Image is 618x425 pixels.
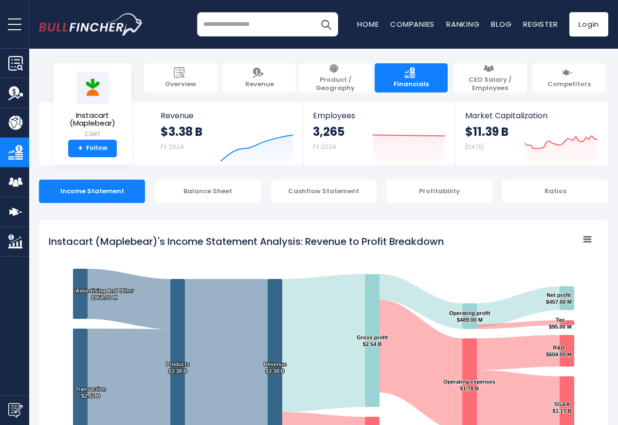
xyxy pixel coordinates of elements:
a: Competitors [532,63,605,92]
text: R&D $604.00 M [546,345,572,357]
a: Overview [144,63,217,92]
span: Financials [394,80,429,89]
span: Revenue [161,111,293,120]
div: Balance Sheet [155,180,261,203]
a: Instacart (Maplebear) CART [61,71,124,140]
a: Blog [491,19,511,29]
strong: $11.39 B [465,124,509,139]
a: +Follow [68,140,117,157]
span: Market Capitalization [465,111,598,120]
span: CEO Salary / Employees [458,76,522,92]
small: FY 2024 [313,143,336,151]
a: Market Capitalization $11.39 B [DATE] [455,102,607,165]
text: Transaction $2.42 B [75,386,106,399]
img: bullfincher logo [39,13,144,36]
a: Home [357,19,379,29]
a: Login [569,12,608,37]
div: Income Statement [39,180,145,203]
span: Employees [313,111,445,120]
text: Tax $95.00 M [549,317,572,330]
span: Overview [165,80,196,89]
span: Revenue [245,80,274,89]
strong: $3.38 B [161,124,202,139]
span: Competitors [547,80,591,89]
a: Ranking [446,19,479,29]
tspan: Instacart (Maplebear)'s Income Statement Analysis: Revenue to Profit Breakdown [49,235,444,248]
div: Profitability [386,180,492,203]
strong: 3,265 [313,124,345,139]
button: Search [314,12,338,37]
small: FY 2024 [161,143,184,151]
span: Instacart (Maplebear) [61,111,124,128]
text: Gross profit $2.54 B [357,334,388,347]
small: CART [61,130,124,139]
a: Employees 3,265 FY 2024 [303,102,454,165]
a: Go to homepage [39,13,144,36]
div: Ratios [502,180,608,203]
text: Revenue $3.38 B [264,361,287,374]
span: Product / Geography [304,76,367,92]
strong: + [78,144,83,153]
small: [DATE] [465,143,484,151]
a: Companies [390,19,435,29]
text: Operating profit $489.00 M [449,310,491,323]
a: Financials [375,63,448,92]
text: SG&A $1.17 B [552,401,571,414]
a: Register [523,19,558,29]
text: Operating expenses $1.78 B [443,379,495,391]
text: Products $3.38 B [166,361,190,374]
a: Product / Geography [299,63,372,92]
a: Revenue $3.38 B FY 2024 [151,102,303,165]
div: Cashflow Statement [271,180,377,203]
a: Revenue [223,63,296,92]
text: Advertising And Other $958.00 M [75,288,134,300]
text: Net profit $457.00 M [546,292,572,305]
a: CEO Salary / Employees [454,63,527,92]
